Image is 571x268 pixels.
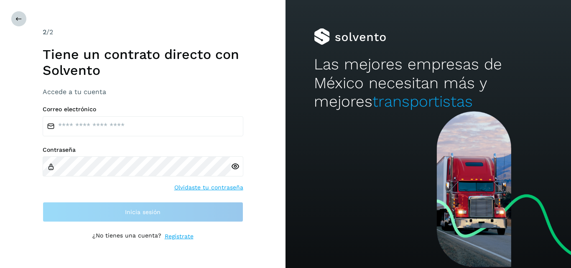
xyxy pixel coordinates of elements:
[165,232,194,241] a: Regístrate
[43,146,243,153] label: Contraseña
[43,28,46,36] span: 2
[43,202,243,222] button: Inicia sesión
[125,209,161,215] span: Inicia sesión
[314,55,542,111] h2: Las mejores empresas de México necesitan más y mejores
[174,183,243,192] a: Olvidaste tu contraseña
[372,92,473,110] span: transportistas
[43,46,243,79] h1: Tiene un contrato directo con Solvento
[43,88,243,96] h3: Accede a tu cuenta
[43,27,243,37] div: /2
[92,232,161,241] p: ¿No tienes una cuenta?
[43,106,243,113] label: Correo electrónico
